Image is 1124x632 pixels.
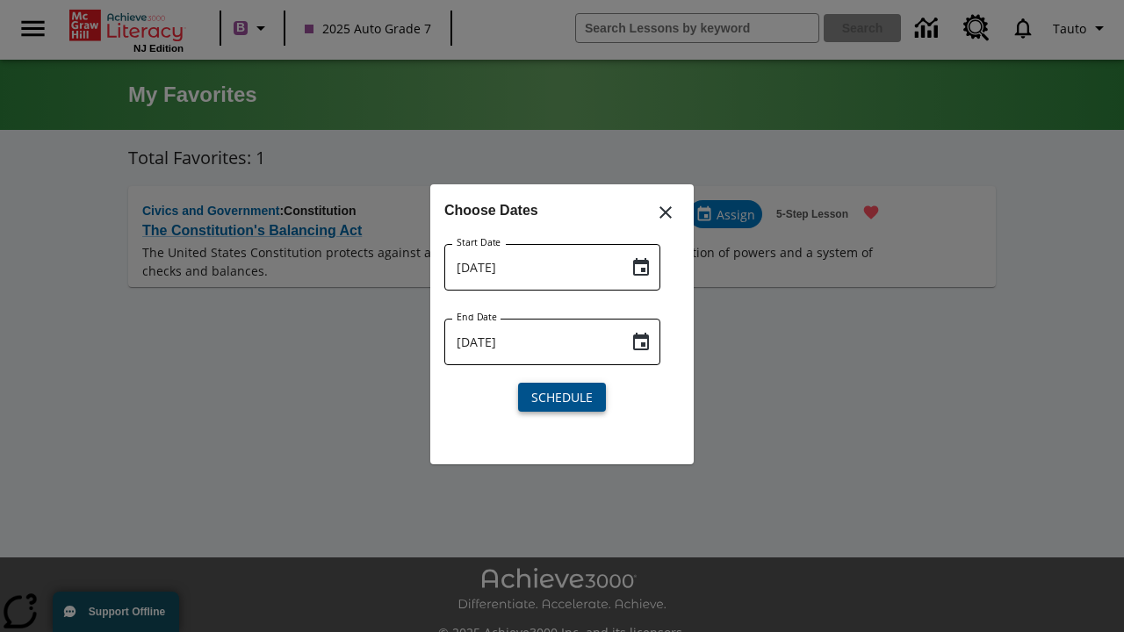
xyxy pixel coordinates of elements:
button: Choose date, selected date is Aug 18, 2025 [623,325,659,360]
button: Close [645,191,687,233]
label: End Date [457,311,497,324]
button: Choose date, selected date is Aug 18, 2025 [623,250,659,285]
h6: Choose Dates [444,198,680,223]
label: Start Date [457,236,501,249]
input: MMMM-DD-YYYY [444,319,616,365]
button: Schedule [518,383,606,412]
div: Choose date [444,198,680,426]
span: Schedule [531,388,593,406]
input: MMMM-DD-YYYY [444,244,616,291]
